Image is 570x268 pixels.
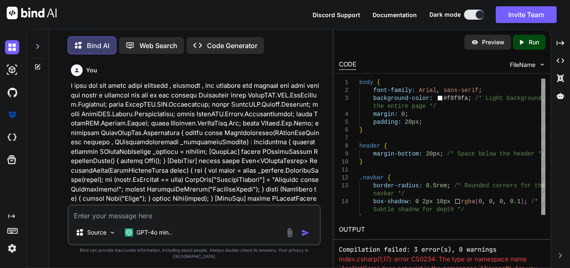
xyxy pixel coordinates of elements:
[373,103,436,110] span: the entire page */
[373,119,401,125] span: padding:
[109,229,116,236] img: Pick Models
[471,38,479,46] img: preview
[359,143,380,149] span: header
[492,198,496,205] span: ,
[426,182,447,189] span: 0.5rem
[5,40,19,54] img: darkChat
[479,87,482,94] span: ;
[339,214,348,222] div: 15
[422,198,433,205] span: 2px
[384,143,387,149] span: {
[359,174,384,181] span: .navbar
[339,79,348,87] div: 1
[510,198,520,205] span: 0.1
[207,41,257,51] p: Code Generator
[5,85,19,100] img: githubDark
[68,247,321,260] p: Bind can provide inaccurate information, including about people. Always double-check its answers....
[429,10,461,19] span: Dark mode
[339,198,348,206] div: 14
[339,118,348,126] div: 5
[136,228,172,237] p: GPT-4o min..
[482,198,485,205] span: ,
[313,11,360,18] span: Discord Support
[482,38,504,46] p: Preview
[339,245,546,255] pre: Compilation failed: 3 error(s), 0 warnings
[373,10,417,19] button: Documentation
[339,150,348,158] div: 9
[539,61,546,68] img: chevron down
[405,111,408,117] span: ;
[86,66,97,74] h6: You
[334,220,551,240] h2: OUTPUT
[503,198,507,205] span: ,
[419,87,436,94] span: Arial
[444,87,479,94] span: sans-serif
[387,174,391,181] span: {
[405,119,419,125] span: 20px
[373,182,423,189] span: border-radius:
[521,198,524,205] span: )
[373,198,412,205] span: box-shadow:
[510,61,535,69] span: FileName
[5,108,19,122] img: premium
[377,79,380,86] span: {
[468,95,471,102] span: ;
[373,111,398,117] span: margin:
[339,60,356,70] div: CODE
[7,7,57,19] img: Bind AI
[447,151,545,157] span: /* Space below the header */
[125,228,133,237] img: GPT-4o mini
[529,38,539,46] p: Run
[359,79,373,86] span: body
[454,182,545,189] span: /* Rounded corners for the
[339,110,348,118] div: 4
[87,41,109,51] p: Bind AI
[436,198,451,205] span: 10px
[359,127,363,133] span: }
[489,198,492,205] span: 0
[339,87,348,94] div: 2
[87,228,106,237] p: Source
[499,198,503,205] span: 0
[524,198,527,205] span: ;
[419,119,422,125] span: ;
[359,158,363,165] span: }
[401,111,405,117] span: 0
[440,151,443,157] span: ;
[373,206,464,213] span: Subtle shadow for depth */
[447,182,450,189] span: ;
[479,198,482,205] span: 0
[373,151,423,157] span: margin-bottom:
[139,41,177,51] p: Web Search
[373,190,405,197] span: navbar */
[5,130,19,145] img: cloudideIcon
[373,11,417,18] span: Documentation
[461,198,475,205] span: rgba
[313,10,360,19] button: Discord Support
[373,87,416,94] span: font-family:
[444,95,468,102] span: #f8f9fa
[373,95,433,102] span: background-color:
[415,198,419,205] span: 0
[5,63,19,77] img: darkAi-studio
[339,94,348,102] div: 3
[359,214,363,221] span: }
[339,142,348,150] div: 8
[285,228,295,237] img: attachment
[339,158,348,166] div: 10
[426,151,440,157] span: 20px
[301,229,310,237] img: icon
[475,95,555,102] span: /* Light background for
[496,6,557,23] button: Invite Team
[339,182,348,190] div: 13
[339,166,348,174] div: 11
[475,198,478,205] span: (
[339,126,348,134] div: 6
[436,87,440,94] span: ,
[339,174,348,182] div: 12
[5,241,19,255] img: settings
[339,134,348,142] div: 7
